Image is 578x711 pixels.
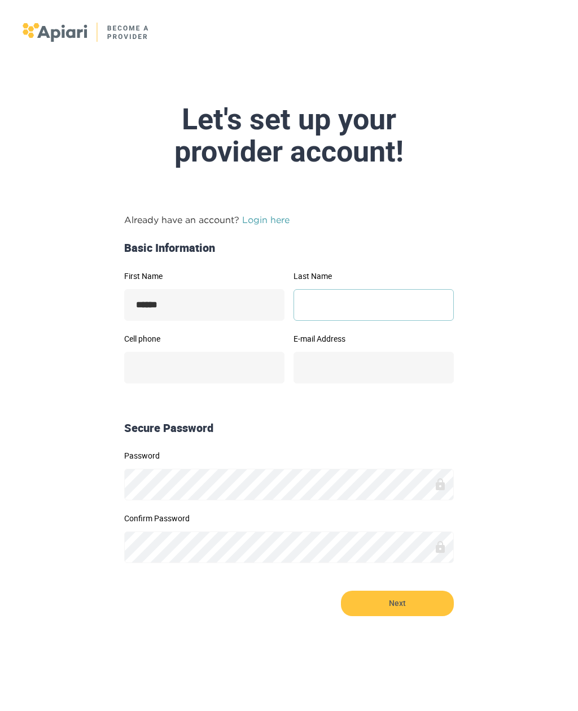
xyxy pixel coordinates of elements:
label: Last Name [294,272,454,280]
label: Cell phone [124,335,284,343]
label: E-mail Address [294,335,454,343]
p: Already have an account? [124,213,454,226]
label: Confirm Password [124,514,454,522]
div: Let's set up your provider account! [28,103,550,168]
div: Secure Password [120,420,458,437]
button: Next [341,591,454,616]
label: First Name [124,272,284,280]
img: logo [23,23,150,42]
div: Basic Information [120,240,458,256]
a: Login here [242,215,290,225]
label: Password [124,452,454,460]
